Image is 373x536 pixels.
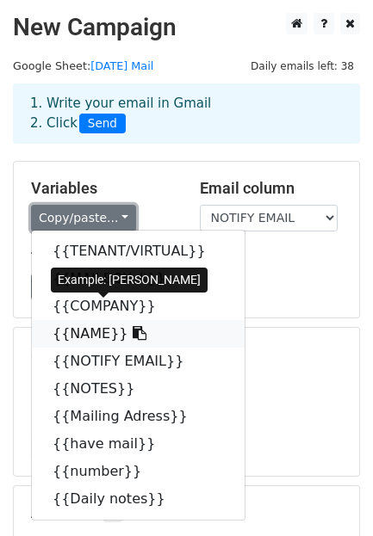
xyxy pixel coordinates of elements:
div: Example: [PERSON_NAME] [51,268,208,293]
h5: Variables [31,179,174,198]
iframe: Chat Widget [287,453,373,536]
span: Send [79,114,126,134]
a: Daily emails left: 38 [245,59,360,72]
a: {{COMPANY}} [32,293,245,320]
a: {{NOTES}} [32,375,245,403]
a: {{NAME}} [32,320,245,348]
a: {{Daily notes}} [32,485,245,513]
a: {{number}} [32,458,245,485]
a: {{MAILBOX #}} [32,265,245,293]
a: {{NOTIFY EMAIL}} [32,348,245,375]
a: {{TENANT/VIRTUAL}} [32,237,245,265]
h5: Email column [200,179,343,198]
small: Google Sheet: [13,59,153,72]
div: 1. Write your email in Gmail 2. Click [17,94,356,133]
a: [DATE] Mail [90,59,153,72]
h2: New Campaign [13,13,360,42]
a: {{have mail}} [32,430,245,458]
a: Copy/paste... [31,205,136,231]
span: Daily emails left: 38 [245,57,360,76]
a: {{Mailing Adress}} [32,403,245,430]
